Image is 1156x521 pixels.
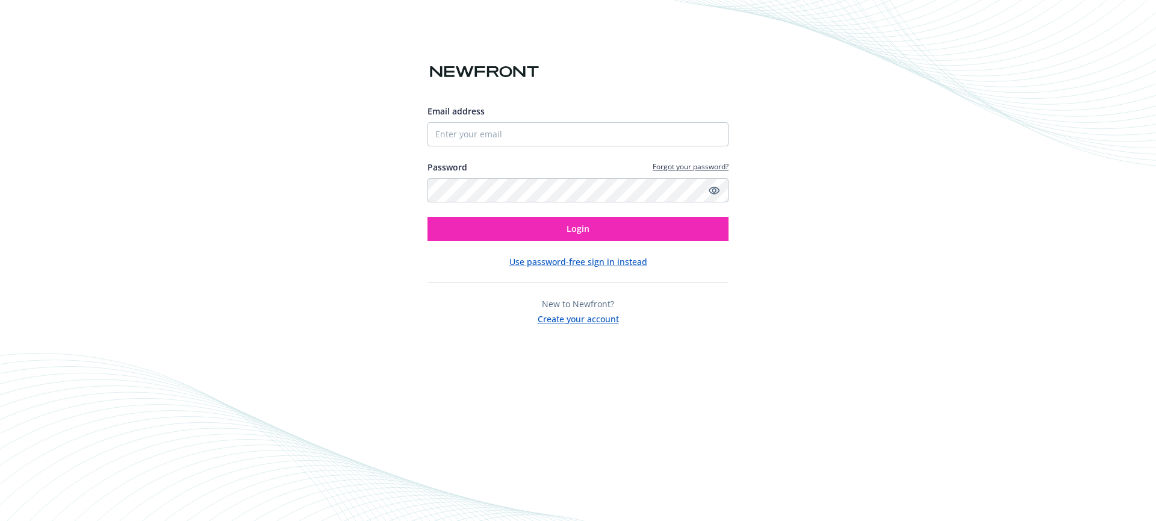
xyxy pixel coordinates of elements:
button: Use password-free sign in instead [509,255,647,268]
button: Login [427,217,729,241]
img: Newfront logo [427,61,541,83]
a: Show password [707,183,721,198]
label: Password [427,161,467,173]
span: Login [567,223,589,234]
button: Create your account [538,310,619,325]
input: Enter your email [427,122,729,146]
span: Email address [427,105,485,117]
input: Enter your password [427,178,729,202]
span: New to Newfront? [542,298,614,310]
a: Forgot your password? [653,161,729,172]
